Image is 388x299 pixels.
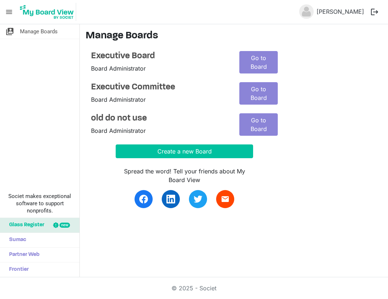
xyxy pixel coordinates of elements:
[18,3,79,21] a: My Board View Logo
[299,4,314,19] img: no-profile-picture.svg
[116,167,253,184] div: Spread the word! Tell your friends about My Board View
[91,113,228,124] a: old do not use
[3,193,76,214] span: Societ makes exceptional software to support nonprofits.
[59,223,70,228] div: new
[216,190,234,208] a: email
[172,285,216,292] a: © 2025 - Societ
[86,30,382,42] h3: Manage Boards
[116,144,253,158] button: Create a new Board
[314,4,367,19] a: [PERSON_NAME]
[91,82,228,93] a: Executive Committee
[91,51,228,62] a: Executive Board
[239,82,278,105] a: Go to Board
[5,218,44,232] span: Glass Register
[221,195,230,203] span: email
[18,3,76,21] img: My Board View Logo
[139,195,148,203] img: facebook.svg
[5,248,40,262] span: Partner Web
[2,5,16,19] span: menu
[166,195,175,203] img: linkedin.svg
[91,65,146,72] span: Board Administrator
[5,24,14,39] span: switch_account
[5,262,29,277] span: Frontier
[5,233,26,247] span: Sumac
[20,24,58,39] span: Manage Boards
[91,96,146,103] span: Board Administrator
[194,195,202,203] img: twitter.svg
[91,127,146,134] span: Board Administrator
[239,113,278,136] a: Go to Board
[367,4,382,20] button: logout
[239,51,278,73] a: Go to Board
